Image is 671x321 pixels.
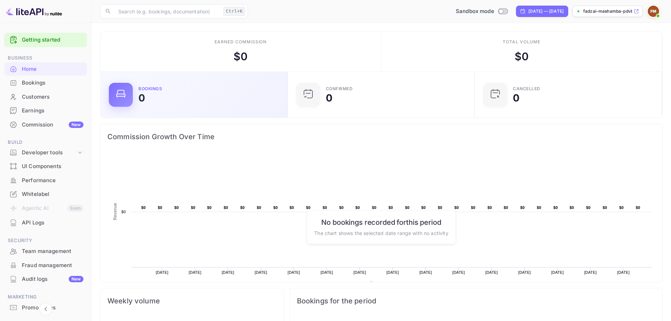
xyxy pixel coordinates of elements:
span: Commission Growth Over Time [107,131,655,142]
text: [DATE] [551,270,564,274]
text: $0 [586,205,591,210]
a: Team management [4,245,87,258]
text: $0 [174,205,179,210]
div: Getting started [4,33,87,47]
text: [DATE] [452,270,465,274]
text: [DATE] [189,270,201,274]
text: $0 [438,205,442,210]
div: [DATE] — [DATE] [528,8,564,14]
img: Fadzai Mashamba [648,6,659,17]
div: Developer tools [4,147,87,159]
text: $0 [520,205,525,210]
text: $0 [306,205,311,210]
div: Home [22,65,83,73]
div: Promo codes [22,304,83,312]
span: Marketing [4,293,87,301]
div: API Logs [22,219,83,227]
div: Performance [22,177,83,185]
p: fadzai-mashamba-pdvbr.... [583,8,632,14]
div: Bookings [22,79,83,87]
a: Audit logsNew [4,272,87,285]
div: Developer tools [22,149,76,157]
text: $0 [191,205,195,210]
div: API Logs [4,216,87,230]
text: [DATE] [584,270,597,274]
a: UI Components [4,160,87,173]
text: $0 [141,205,146,210]
div: Performance [4,174,87,187]
div: CommissionNew [4,118,87,132]
text: [DATE] [255,270,267,274]
div: Total volume [503,39,540,45]
a: Home [4,62,87,75]
a: Customers [4,90,87,103]
div: Bookings [4,76,87,90]
text: $0 [121,210,126,214]
div: UI Components [4,160,87,173]
text: $0 [603,205,607,210]
text: $0 [323,205,327,210]
text: [DATE] [222,270,234,274]
text: $0 [224,205,228,210]
div: Commission [22,121,83,129]
text: $0 [553,205,558,210]
div: Team management [22,247,83,255]
div: Team management [4,245,87,258]
div: Bookings [138,87,162,91]
div: Audit logs [22,275,83,283]
span: Bookings for the period [297,295,655,307]
text: $0 [290,205,294,210]
text: [DATE] [386,270,399,274]
div: Whitelabel [22,190,83,198]
div: New [69,276,83,282]
text: $0 [537,205,541,210]
a: API Logs [4,216,87,229]
button: Collapse navigation [39,303,52,315]
span: Sandbox mode [456,7,494,16]
div: Earned commission [215,39,267,45]
text: Revenue [113,203,118,220]
text: $0 [636,205,640,210]
text: [DATE] [354,270,366,274]
div: $ 0 [515,49,529,64]
div: New [69,122,83,128]
text: $0 [421,205,426,210]
div: Audit logsNew [4,272,87,286]
a: Fraud management [4,259,87,272]
text: [DATE] [617,270,630,274]
a: Promo codes [4,301,87,314]
text: $0 [471,205,476,210]
div: Whitelabel [4,187,87,201]
text: [DATE] [287,270,300,274]
text: $0 [207,205,212,210]
text: $0 [355,205,360,210]
text: $0 [158,205,162,210]
div: Confirmed [326,87,353,91]
text: $0 [389,205,393,210]
text: $0 [257,205,261,210]
span: Business [4,54,87,62]
text: Revenue [376,282,394,286]
span: Security [4,237,87,245]
div: Customers [22,93,83,101]
text: [DATE] [156,270,168,274]
a: CommissionNew [4,118,87,131]
div: 0 [326,93,333,103]
div: 0 [138,93,145,103]
text: [DATE] [518,270,531,274]
a: Getting started [22,36,83,44]
a: Whitelabel [4,187,87,200]
div: Ctrl+K [223,7,245,16]
div: Home [4,62,87,76]
div: Fraud management [4,259,87,272]
div: 0 [513,93,520,103]
div: Fraud management [22,261,83,270]
img: LiteAPI logo [6,6,62,17]
text: [DATE] [420,270,432,274]
text: $0 [570,205,574,210]
div: Earnings [4,104,87,118]
text: $0 [454,205,459,210]
div: UI Components [22,162,83,171]
a: Earnings [4,104,87,117]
